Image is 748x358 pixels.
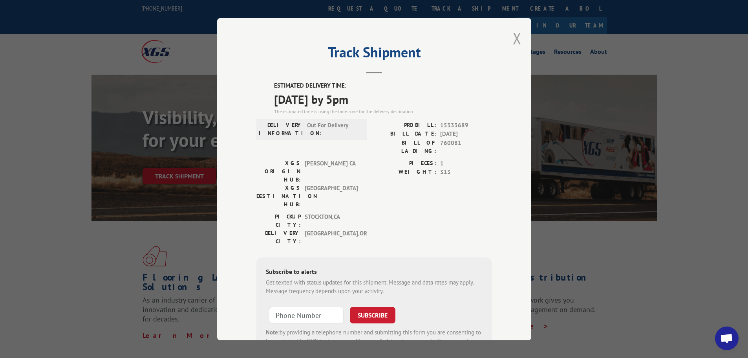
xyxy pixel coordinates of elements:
[274,90,492,108] span: [DATE] by 5pm
[440,121,492,130] span: 15333689
[266,266,483,278] div: Subscribe to alerts
[274,108,492,115] div: The estimated time is using the time zone for the delivery destination.
[256,47,492,62] h2: Track Shipment
[266,278,483,296] div: Get texted with status updates for this shipment. Message and data rates may apply. Message frequ...
[374,138,436,155] label: BILL OF LADING:
[374,168,436,177] label: WEIGHT:
[259,121,303,137] label: DELIVERY INFORMATION:
[513,28,521,49] button: Close modal
[274,81,492,90] label: ESTIMATED DELIVERY TIME:
[305,184,358,208] span: [GEOGRAPHIC_DATA]
[305,159,358,184] span: [PERSON_NAME] CA
[374,130,436,139] label: BILL DATE:
[440,138,492,155] span: 760081
[307,121,360,137] span: Out For Delivery
[305,229,358,245] span: [GEOGRAPHIC_DATA] , OR
[374,159,436,168] label: PIECES:
[256,229,301,245] label: DELIVERY CITY:
[374,121,436,130] label: PROBILL:
[256,184,301,208] label: XGS DESTINATION HUB:
[350,307,395,323] button: SUBSCRIBE
[266,328,483,354] div: by providing a telephone number and submitting this form you are consenting to be contacted by SM...
[256,159,301,184] label: XGS ORIGIN HUB:
[256,212,301,229] label: PICKUP CITY:
[440,130,492,139] span: [DATE]
[269,307,344,323] input: Phone Number
[715,327,739,350] a: Open chat
[440,168,492,177] span: 313
[440,159,492,168] span: 1
[305,212,358,229] span: STOCKTON , CA
[266,328,280,336] strong: Note:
